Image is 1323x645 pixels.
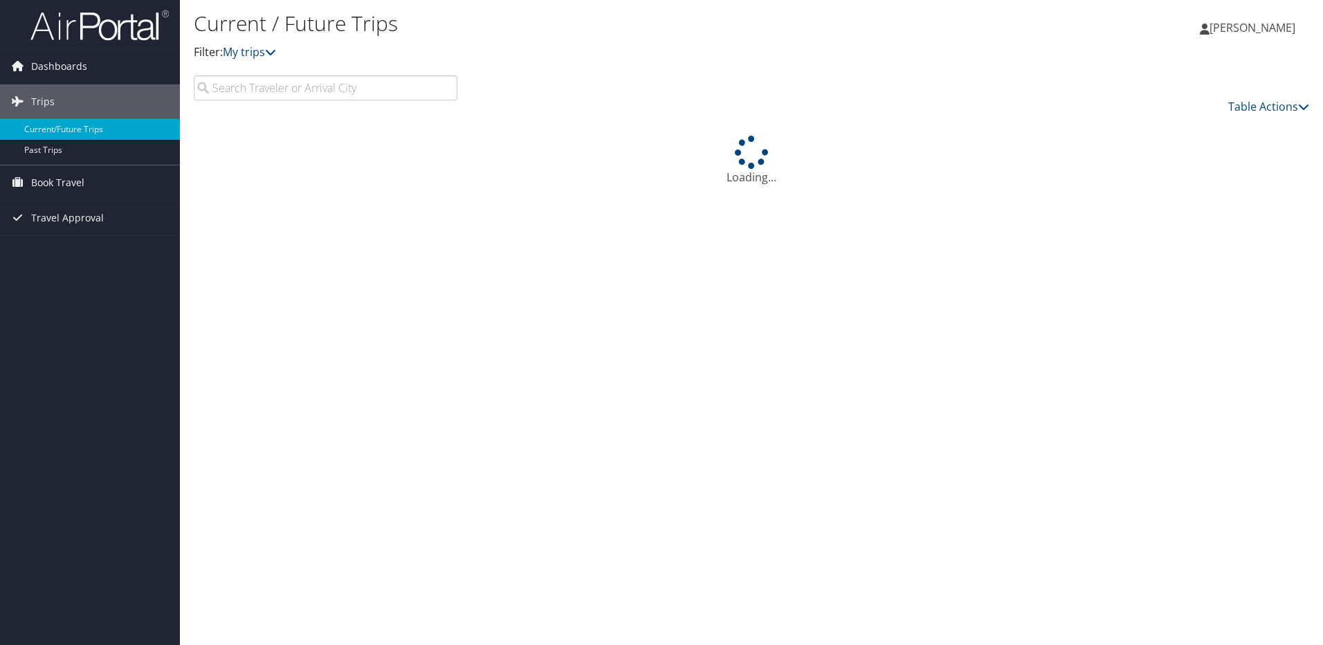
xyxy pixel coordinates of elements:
span: Book Travel [31,165,84,200]
input: Search Traveler or Arrival City [194,75,457,100]
img: airportal-logo.png [30,9,169,42]
span: Dashboards [31,49,87,84]
span: [PERSON_NAME] [1210,20,1295,35]
h1: Current / Future Trips [194,9,938,38]
p: Filter: [194,44,938,62]
a: My trips [223,44,276,60]
a: [PERSON_NAME] [1200,7,1309,48]
a: Table Actions [1228,99,1309,114]
span: Trips [31,84,55,119]
div: Loading... [194,136,1309,185]
span: Travel Approval [31,201,104,235]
